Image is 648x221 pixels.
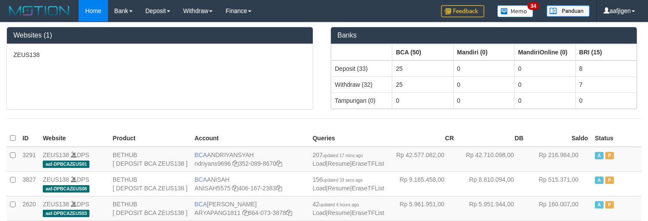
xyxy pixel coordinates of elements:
a: EraseTFList [352,209,384,216]
a: ARYAPANG1811 [194,209,241,216]
img: panduan.png [546,5,590,17]
img: Feedback.jpg [441,5,484,17]
p: ZEUS138 [13,51,306,59]
td: ANDRIYANSYAH 352-089-8670 [191,147,309,172]
a: ZEUS138 [43,201,69,208]
td: 0 [515,92,575,108]
td: BETHUB [ DEPOSIT BCA ZEUS138 ] [109,196,191,221]
a: ZEUS138 [43,176,69,183]
td: Deposit (33) [331,60,392,77]
th: Group: activate to sort column ascending [453,44,514,60]
td: 0 [453,60,514,77]
td: Rp 42.710.098,00 [457,147,527,172]
td: Rp 8.810.094,00 [457,171,527,196]
span: Paused [605,177,614,184]
span: updated 33 secs ago [323,178,363,183]
td: 3291 [19,147,39,172]
td: Tampungan (0) [331,92,392,108]
span: aaf-DPBCAZEUS03 [43,210,89,217]
img: Button%20Memo.svg [497,5,534,17]
td: 0 [575,92,636,108]
td: [PERSON_NAME] 664-073-3878 [191,196,309,221]
a: Copy 3520898670 to clipboard [276,160,282,167]
span: BCA [194,152,207,158]
span: updated 4 hours ago [319,202,359,207]
span: | | [312,176,384,192]
a: Copy 6640733878 to clipboard [286,209,292,216]
span: Paused [605,152,614,159]
td: BETHUB [ DEPOSIT BCA ZEUS138 ] [109,147,191,172]
td: Rp 42.577.082,00 [388,147,457,172]
td: 0 [392,92,453,108]
span: aaf-DPBCAZEUS08 [43,185,89,193]
span: Active [595,177,604,184]
a: Load [312,185,326,192]
a: Copy ndriyans9696 to clipboard [232,160,238,167]
td: Rp 216.984,00 [527,147,591,172]
h3: Websites (1) [13,32,306,39]
th: Status [591,130,642,147]
td: 25 [392,76,453,92]
a: Load [312,160,326,167]
a: ZEUS138 [43,152,69,158]
a: Resume [327,160,350,167]
th: Saldo [527,130,591,147]
td: Rp 5.961.951,00 [388,196,457,221]
span: BCA [194,176,207,183]
th: Website [39,130,109,147]
span: | | [312,152,384,167]
th: ID [19,130,39,147]
th: CR [388,130,457,147]
a: Copy ANISAH5575 to clipboard [232,185,238,192]
span: BCA [194,201,207,208]
td: DPS [39,171,109,196]
td: Rp 160.007,00 [527,196,591,221]
a: ndriyans9696 [194,160,231,167]
a: EraseTFList [352,185,384,192]
span: 34 [527,2,539,10]
td: Rp 5.951.944,00 [457,196,527,221]
td: DPS [39,147,109,172]
a: EraseTFList [352,160,384,167]
td: 0 [515,60,575,77]
th: Account [191,130,309,147]
td: 7 [575,76,636,92]
td: Rp 515.371,00 [527,171,591,196]
td: BETHUB [ DEPOSIT BCA ZEUS138 ] [109,171,191,196]
span: | | [312,201,384,216]
td: 3827 [19,171,39,196]
span: aaf-DPBCAZEUS01 [43,161,89,168]
th: Group: activate to sort column ascending [331,44,392,60]
td: 2620 [19,196,39,221]
td: DPS [39,196,109,221]
th: Group: activate to sort column ascending [392,44,453,60]
h3: Banks [337,32,630,39]
th: DB [457,130,527,147]
th: Group: activate to sort column ascending [515,44,575,60]
td: 0 [453,76,514,92]
span: Active [595,152,604,159]
img: MOTION_logo.png [6,4,72,17]
td: 0 [453,92,514,108]
a: ANISAH5575 [194,185,230,192]
td: ANISAH 406-167-2383 [191,171,309,196]
span: 207 [312,152,363,158]
a: Load [312,209,326,216]
span: Active [595,201,604,208]
th: Product [109,130,191,147]
a: Copy 4061672383 to clipboard [276,185,282,192]
a: Copy ARYAPANG1811 to clipboard [242,209,248,216]
td: Rp 9.165.458,00 [388,171,457,196]
td: 8 [575,60,636,77]
a: Resume [327,209,350,216]
span: 42 [312,201,359,208]
a: Resume [327,185,350,192]
th: Queries [309,130,388,147]
span: Paused [605,201,614,208]
span: updated 17 mins ago [323,153,363,158]
th: Group: activate to sort column ascending [575,44,636,60]
td: 0 [515,76,575,92]
td: Withdraw (32) [331,76,392,92]
td: 25 [392,60,453,77]
span: 156 [312,176,362,183]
